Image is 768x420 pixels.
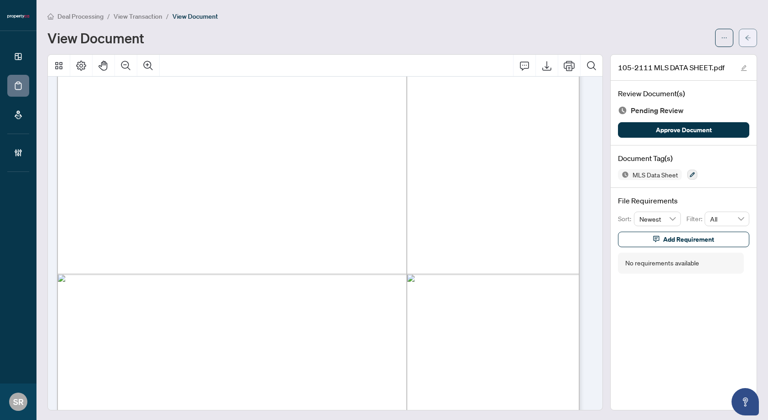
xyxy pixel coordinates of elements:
[710,212,744,226] span: All
[618,62,725,73] span: 105-2111 MLS DATA SHEET.pdf
[639,212,676,226] span: Newest
[47,13,54,20] span: home
[721,35,727,41] span: ellipsis
[172,12,218,21] span: View Document
[741,65,747,71] span: edit
[13,395,24,408] span: SR
[625,258,699,268] div: No requirements available
[631,104,684,117] span: Pending Review
[114,12,162,21] span: View Transaction
[618,153,749,164] h4: Document Tag(s)
[7,14,29,19] img: logo
[618,122,749,138] button: Approve Document
[732,388,759,415] button: Open asap
[663,232,714,247] span: Add Requirement
[57,12,104,21] span: Deal Processing
[618,88,749,99] h4: Review Document(s)
[47,31,144,45] h1: View Document
[618,195,749,206] h4: File Requirements
[745,35,751,41] span: arrow-left
[629,171,682,178] span: MLS Data Sheet
[166,11,169,21] li: /
[618,232,749,247] button: Add Requirement
[656,123,712,137] span: Approve Document
[686,214,705,224] p: Filter:
[618,106,627,115] img: Document Status
[618,214,634,224] p: Sort:
[107,11,110,21] li: /
[618,169,629,180] img: Status Icon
